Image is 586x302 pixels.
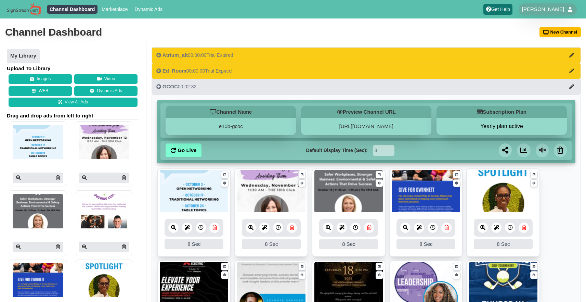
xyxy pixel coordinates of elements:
[5,25,102,39] div: Channel Dashboard
[132,5,165,14] a: Dynamic Ads
[306,147,367,154] label: Default Display Time (Sec):
[74,86,138,96] a: Dynamic Ads
[205,68,232,74] span: Trial Expired
[469,170,537,213] img: 644.443 kb
[99,5,130,14] a: Marketplace
[166,143,201,157] a: Go Live
[7,49,40,63] a: My Library
[314,170,383,213] img: 766.104 kb
[437,123,567,130] button: Yearly plan active
[396,239,455,249] div: 8 Sec
[74,74,138,84] button: Video
[156,67,232,74] div: 00:00:00
[207,52,233,58] span: Trial Expired
[539,27,581,37] button: New Channel
[152,79,581,95] button: GCOC00:02:32
[79,125,129,159] img: P250x250 image processing20250926 1793698 vzm747
[339,123,393,129] a: [URL][DOMAIN_NAME]
[9,98,138,107] a: View All Ads
[162,68,186,74] span: Ed_Room
[237,170,305,213] img: 3.795 mb
[13,194,63,228] img: P250x250 image processing20250926 1793698 27oshh
[9,86,72,96] button: WEB
[522,6,564,13] span: [PERSON_NAME]
[7,112,139,119] span: Drag and drop ads from left to right
[9,74,72,84] button: Images
[392,170,460,213] img: 3.411 mb
[7,65,139,72] h4: Upload To Library
[47,5,97,14] a: Channel Dashboard
[152,63,581,79] button: Ed_Room00:00:00Trial Expired
[156,52,233,59] div: 00:00:00
[160,170,228,213] img: 1298.771 kb
[79,194,129,228] img: P250x250 image processing20250923 1793698 1nhp3bk
[162,84,178,89] span: GCOC
[301,106,431,118] h5: Preview Channel URL
[165,239,223,249] div: 8 Sec
[437,106,567,118] h5: Subscription Plan
[152,47,581,63] button: Atrium_alt00:00:00Trial Expired
[319,239,378,249] div: 8 Sec
[373,145,394,156] input: Seconds
[242,239,301,249] div: 8 Sec
[13,263,63,298] img: P250x250 image processing20250919 1639111 1n4kxa7
[156,83,196,90] div: 00:02:32
[13,125,63,159] img: P250x250 image processing20250930 1793698 k7gb5c
[483,4,512,15] a: Get Help
[162,52,188,58] span: Atrium_alt
[474,239,533,249] div: 8 Sec
[166,106,296,118] h5: Channel Name
[552,269,586,302] iframe: Chat Widget
[79,263,129,298] img: P250x250 image processing20250919 1639111 pvhb5s
[7,3,41,16] img: Sign Stream.NET
[166,118,296,135] div: e10b-gcoc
